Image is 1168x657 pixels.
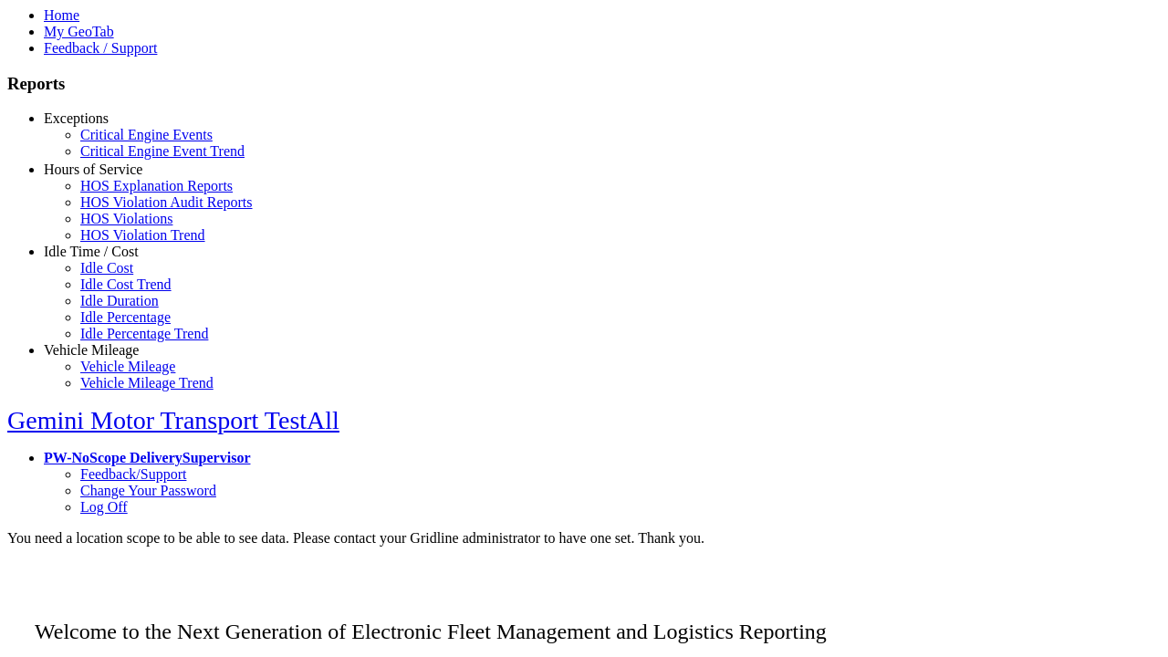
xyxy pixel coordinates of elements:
div: You need a location scope to be able to see data. Please contact your Gridline administrator to h... [7,530,1161,547]
a: HOS Violations [80,211,172,226]
a: Idle Cost Trend [80,276,172,292]
a: Idle Percentage [80,309,171,325]
a: Idle Cost [80,260,133,276]
a: Safety Exceptions [80,160,186,175]
a: Critical Engine Event Trend [80,143,245,159]
a: HOS Explanation Reports [80,178,233,193]
a: Exceptions [44,110,109,126]
a: Feedback/Support [80,466,186,482]
a: Vehicle Mileage [80,359,175,374]
a: HOS Violation Trend [80,227,205,243]
h3: Reports [7,74,1161,94]
p: Welcome to the Next Generation of Electronic Fleet Management and Logistics Reporting [7,592,1161,644]
a: My GeoTab [44,24,114,39]
a: PW-NoScope DeliverySupervisor [44,450,250,465]
a: Vehicle Mileage Trend [80,375,214,391]
a: Log Off [80,499,128,515]
a: HOS Violation Audit Reports [80,194,253,210]
a: Feedback / Support [44,40,157,56]
a: Vehicle Mileage [44,342,139,358]
a: Home [44,7,79,23]
a: Idle Percentage Trend [80,326,208,341]
a: Hours of Service [44,162,142,177]
a: Gemini Motor Transport TestAll [7,406,339,434]
a: Idle Duration [80,293,159,308]
a: Critical Engine Events [80,127,213,142]
a: Idle Time / Cost [44,244,139,259]
a: Change Your Password [80,483,216,498]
